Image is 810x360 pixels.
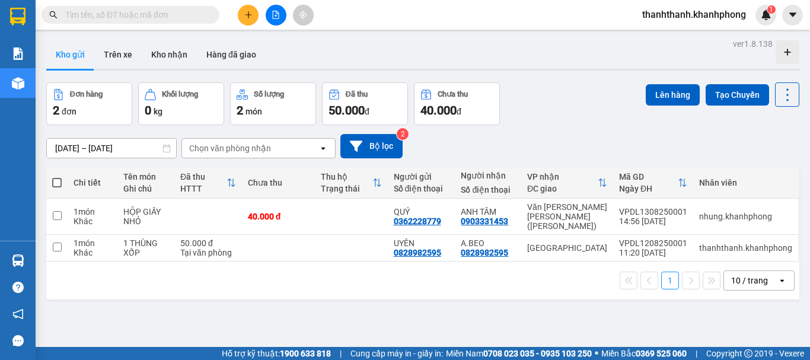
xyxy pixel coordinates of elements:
[180,238,236,248] div: 50.000 đ
[461,185,515,195] div: Số điện thoại
[272,11,280,19] span: file-add
[619,172,678,181] div: Mã GD
[461,238,515,248] div: A.BEO
[696,347,697,360] span: |
[414,82,500,125] button: Chưa thu40.000đ
[123,172,168,181] div: Tên món
[74,207,111,216] div: 1 món
[777,276,787,285] svg: open
[527,202,607,231] div: Văn [PERSON_NAME] [PERSON_NAME] ([PERSON_NAME])
[197,40,266,69] button: Hàng đã giao
[322,82,408,125] button: Đã thu50.000đ
[237,103,243,117] span: 2
[12,335,24,346] span: message
[49,11,58,19] span: search
[394,248,441,257] div: 0828982595
[318,144,328,153] svg: open
[138,82,224,125] button: Khối lượng0kg
[769,5,773,14] span: 1
[787,9,798,20] span: caret-down
[299,11,307,19] span: aim
[238,5,259,26] button: plus
[280,349,331,358] strong: 1900 633 818
[619,216,687,226] div: 14:56 [DATE]
[527,243,607,253] div: [GEOGRAPHIC_DATA]
[245,107,262,116] span: món
[70,90,103,98] div: Đơn hàng
[189,142,271,154] div: Chọn văn phòng nhận
[733,37,773,50] div: ver 1.8.138
[12,308,24,320] span: notification
[394,238,449,248] div: UYÊN
[394,216,441,226] div: 0362228779
[461,207,515,216] div: ANH TÂM
[46,82,132,125] button: Đơn hàng2đơn
[438,90,468,98] div: Chưa thu
[731,275,768,286] div: 10 / trang
[248,212,309,221] div: 40.000 đ
[699,212,792,221] div: nhung.khanhphong
[595,351,598,356] span: ⚪️
[12,282,24,293] span: question-circle
[10,8,25,26] img: logo-vxr
[293,5,314,26] button: aim
[174,167,242,199] th: Toggle SortBy
[154,107,162,116] span: kg
[47,139,176,158] input: Select a date range.
[699,178,792,187] div: Nhân viên
[123,184,168,193] div: Ghi chú
[162,90,198,98] div: Khối lượng
[350,347,443,360] span: Cung cấp máy in - giấy in:
[46,40,94,69] button: Kho gửi
[346,90,368,98] div: Đã thu
[142,40,197,69] button: Kho nhận
[613,167,693,199] th: Toggle SortBy
[761,9,771,20] img: icon-new-feature
[53,103,59,117] span: 2
[321,172,372,181] div: Thu hộ
[74,238,111,248] div: 1 món
[254,90,284,98] div: Số lượng
[394,184,449,193] div: Số điện thoại
[94,40,142,69] button: Trên xe
[767,5,776,14] sup: 1
[145,103,151,117] span: 0
[321,184,372,193] div: Trạng thái
[180,184,227,193] div: HTTT
[483,349,592,358] strong: 0708 023 035 - 0935 103 250
[244,11,253,19] span: plus
[619,184,678,193] div: Ngày ĐH
[619,207,687,216] div: VPDL1308250001
[457,107,461,116] span: đ
[706,84,769,106] button: Tạo Chuyến
[744,349,752,358] span: copyright
[527,172,598,181] div: VP nhận
[315,167,388,199] th: Toggle SortBy
[74,248,111,257] div: Khác
[633,7,755,22] span: thanhthanh.khanhphong
[74,216,111,226] div: Khác
[636,349,687,358] strong: 0369 525 060
[123,238,168,257] div: 1 THÙNG XỐP
[527,184,598,193] div: ĐC giao
[248,178,309,187] div: Chưa thu
[397,128,409,140] sup: 2
[776,40,799,64] div: Tạo kho hàng mới
[266,5,286,26] button: file-add
[12,77,24,90] img: warehouse-icon
[646,84,700,106] button: Lên hàng
[230,82,316,125] button: Số lượng2món
[180,172,227,181] div: Đã thu
[340,347,342,360] span: |
[65,8,205,21] input: Tìm tên, số ĐT hoặc mã đơn
[782,5,803,26] button: caret-down
[461,248,508,257] div: 0828982595
[123,207,168,226] div: HỘP GIẤY NHỎ
[394,207,449,216] div: QUÝ
[74,178,111,187] div: Chi tiết
[601,347,687,360] span: Miền Bắc
[12,47,24,60] img: solution-icon
[699,243,792,253] div: thanhthanh.khanhphong
[461,171,515,180] div: Người nhận
[222,347,331,360] span: Hỗ trợ kỹ thuật:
